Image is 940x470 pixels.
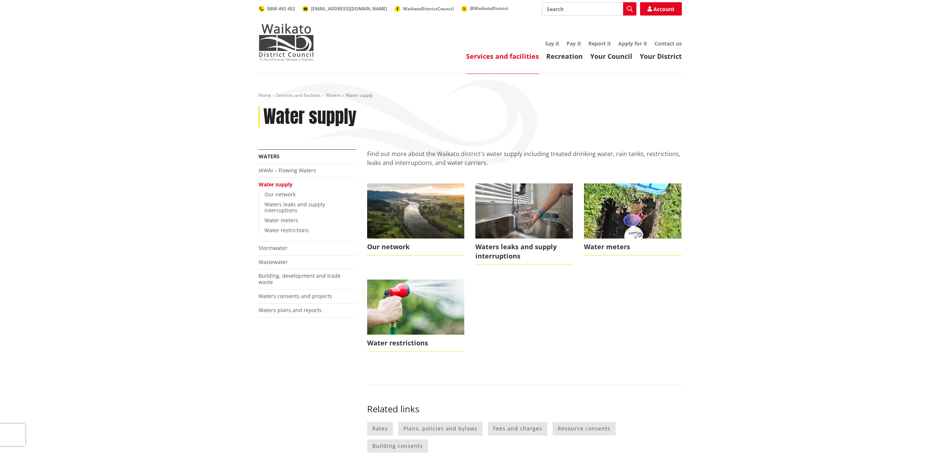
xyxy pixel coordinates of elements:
a: Building, development and trade waste [259,272,341,285]
a: Our network [367,183,465,256]
span: @WaikatoDistrict [470,5,508,11]
span: WaikatoDistrictCouncil [403,6,454,12]
p: Find out more about the Waikato district's water supply including treated drinking water, rain ta... [367,149,682,176]
span: 0800 492 452 [267,6,295,12]
span: Water restrictions [367,335,465,352]
a: Say it [545,40,559,47]
a: Waters leaks and supply interruptions [264,201,325,214]
a: Our network [264,191,295,198]
a: WaikatoDistrictCouncil [394,6,454,12]
a: Account [640,2,682,16]
a: Pay it [567,40,581,47]
a: Water restrictions [264,227,309,234]
a: Waters consents and projects [259,293,332,300]
span: Water supply [346,92,373,98]
nav: breadcrumb [259,92,682,99]
a: Your Council [590,52,632,61]
a: Your District [640,52,682,61]
a: Contact us [654,40,682,47]
a: Rates [367,422,393,436]
a: Recreation [546,52,583,61]
img: water meter [584,183,681,238]
a: Plans, policies and bylaws [398,422,483,436]
h3: Related links [367,404,682,415]
a: Stormwater [259,244,287,251]
a: Apply for it [618,40,647,47]
a: Building consents [367,439,428,453]
span: Water meters [584,239,681,256]
a: Services and facilities [276,92,321,98]
img: water image [475,183,573,238]
a: Water meters [264,217,298,224]
a: Water supply [259,181,293,188]
a: Water restrictions [367,280,465,352]
a: Waters [259,153,280,160]
a: Services and facilities [466,52,539,61]
a: 0800 492 452 [259,6,295,12]
a: Water meters [584,183,681,256]
a: Waters plans and reports [259,307,322,314]
img: Waikato District Council - Te Kaunihera aa Takiwaa o Waikato [259,24,314,61]
h1: Water supply [263,106,356,128]
a: Wastewater [259,258,288,266]
img: water restriction [367,280,465,334]
input: Search input [542,2,636,16]
span: [EMAIL_ADDRESS][DOMAIN_NAME] [311,6,387,12]
a: Waters leaks and supply interruptions [475,183,573,265]
a: Home [259,92,271,98]
span: Our network [367,239,465,256]
a: Fees and charges [488,422,547,436]
img: Waikato Te Awa [367,183,465,238]
a: Report it [588,40,611,47]
a: @WaikatoDistrict [461,5,508,11]
a: Resource consents [553,422,616,436]
a: [EMAIL_ADDRESS][DOMAIN_NAME] [302,6,387,12]
a: IAWAI – Flowing Waters [259,167,316,174]
span: Waters leaks and supply interruptions [475,239,573,265]
a: Waters [326,92,341,98]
